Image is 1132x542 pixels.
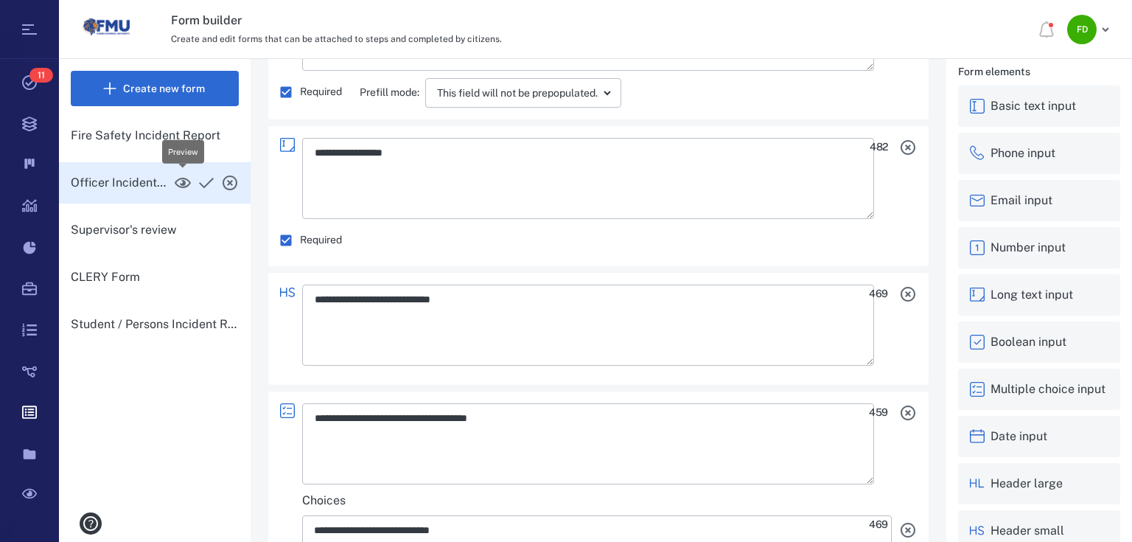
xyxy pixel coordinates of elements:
[990,475,1063,493] div: Header large
[59,209,251,251] div: Supervisor's review
[83,4,130,51] img: Florida Memorial University logo
[59,257,251,298] div: CLERY Form
[59,115,251,156] div: Fire Safety Incident Report
[29,68,53,83] span: 11
[1067,15,1114,44] button: FD
[71,127,239,145] p: Fire Safety Incident Report
[74,507,108,541] button: help
[990,97,1076,115] div: Basic text input
[71,221,239,239] p: Supervisor's review
[990,522,1064,540] div: Header small
[990,286,1073,304] div: Long text input
[869,288,888,299] div: 469
[71,316,239,333] p: Student / Persons Incident Report
[869,407,888,417] div: 459
[990,428,1047,445] div: Date input
[869,519,888,529] div: 469
[870,142,888,152] div: 482
[171,12,845,29] h3: Form builder
[990,381,1105,398] div: Multiple choice input
[990,333,1066,351] div: Boolean input
[12,12,576,38] body: Rich Text Area. Press ALT-0 for help.
[280,138,302,219] div: long text input
[990,239,1066,257] div: Number input
[990,192,1052,209] div: Email input
[990,145,1055,162] div: Phone input
[360,86,419,100] p: Prefill mode:
[280,403,302,484] div: multiple choice
[33,10,63,24] span: Help
[71,71,239,106] button: Create new form
[302,492,917,510] div: Choices
[171,34,502,44] span: Create and edit forms that can be attached to steps and completed by citizens.
[59,304,251,345] div: Student / Persons Incident Report
[300,233,342,248] span: Required
[71,174,168,192] p: Officer Incident Report
[1067,15,1097,44] div: F D
[59,162,251,204] div: Officer Incident Report
[958,65,1120,80] h6: Form elements
[280,285,302,366] div: header small
[83,4,130,56] a: Go home
[168,147,198,156] span: Preview
[71,268,239,286] p: CLERY Form
[437,85,598,102] div: This field will not be prepopulated.
[300,85,342,100] span: Required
